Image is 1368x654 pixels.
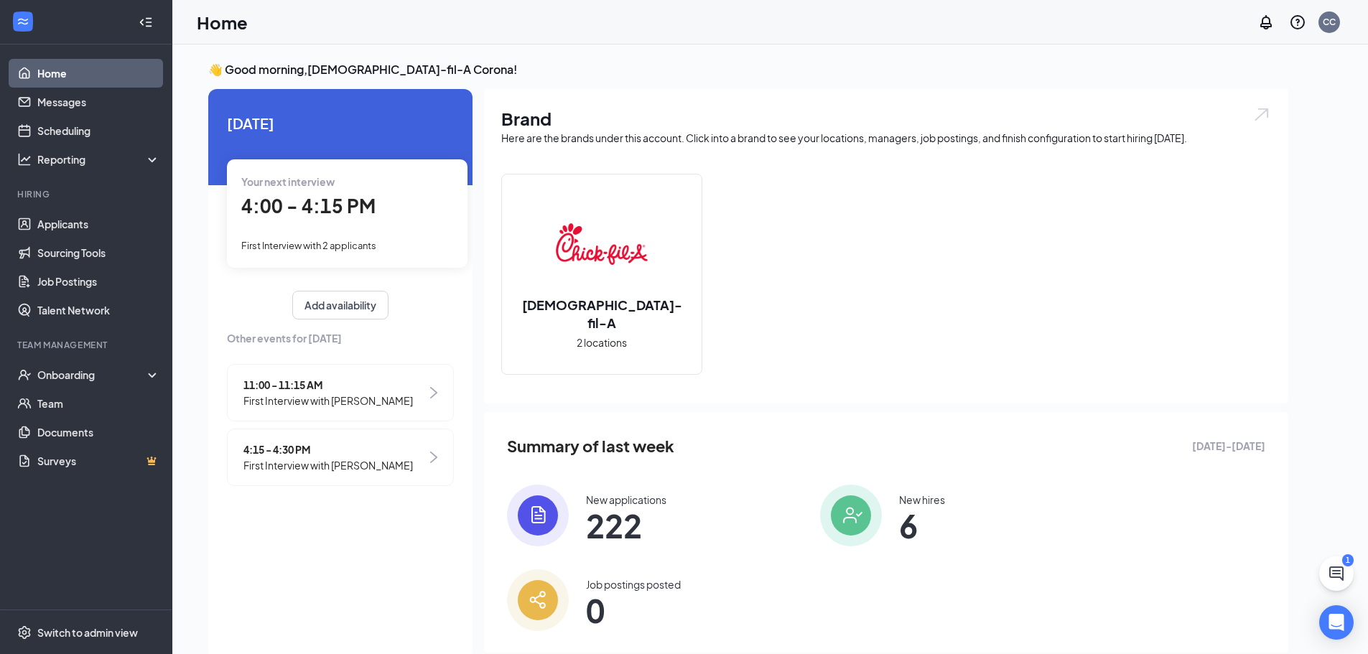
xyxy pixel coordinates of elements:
span: 6 [899,513,945,538]
img: open.6027fd2a22e1237b5b06.svg [1252,106,1271,123]
span: Other events for [DATE] [227,330,454,346]
h1: Home [197,10,248,34]
span: 0 [586,597,681,623]
a: Home [37,59,160,88]
div: Reporting [37,152,161,167]
a: Documents [37,418,160,447]
svg: WorkstreamLogo [16,14,30,29]
div: CC [1323,16,1336,28]
span: Your next interview [241,175,335,188]
svg: UserCheck [17,368,32,382]
div: Job postings posted [586,577,681,592]
span: 11:00 - 11:15 AM [243,377,413,393]
a: Messages [37,88,160,116]
a: SurveysCrown [37,447,160,475]
h3: 👋 Good morning, [DEMOGRAPHIC_DATA]-fil-A Corona ! [208,62,1288,78]
div: Onboarding [37,368,148,382]
div: New hires [899,492,945,507]
span: [DATE] - [DATE] [1192,438,1265,454]
svg: QuestionInfo [1289,14,1306,31]
h1: Brand [501,106,1271,131]
a: Team [37,389,160,418]
button: ChatActive [1319,556,1354,591]
h2: [DEMOGRAPHIC_DATA]-fil-A [502,296,702,332]
span: 4:00 - 4:15 PM [241,194,376,218]
span: 4:15 - 4:30 PM [243,442,413,457]
svg: Settings [17,625,32,640]
a: Applicants [37,210,160,238]
a: Job Postings [37,267,160,296]
img: icon [820,485,882,546]
a: Scheduling [37,116,160,145]
div: 1 [1342,554,1354,566]
div: Switch to admin view [37,625,138,640]
span: Summary of last week [507,434,674,459]
span: First Interview with 2 applicants [241,240,376,251]
span: [DATE] [227,112,454,134]
div: Hiring [17,188,157,200]
button: Add availability [292,291,388,319]
span: First Interview with [PERSON_NAME] [243,393,413,408]
span: First Interview with [PERSON_NAME] [243,457,413,473]
img: Chick-fil-A [556,198,648,290]
div: New applications [586,492,666,507]
svg: Analysis [17,152,32,167]
div: Open Intercom Messenger [1319,605,1354,640]
span: 222 [586,513,666,538]
img: icon [507,485,569,546]
a: Talent Network [37,296,160,324]
span: 2 locations [577,335,627,350]
svg: ChatActive [1328,565,1345,582]
svg: Collapse [139,15,153,29]
a: Sourcing Tools [37,238,160,267]
svg: Notifications [1257,14,1275,31]
div: Here are the brands under this account. Click into a brand to see your locations, managers, job p... [501,131,1271,145]
div: Team Management [17,339,157,351]
img: icon [507,569,569,631]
